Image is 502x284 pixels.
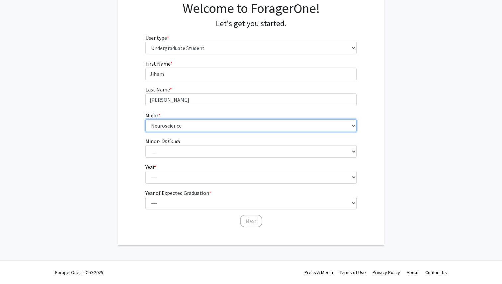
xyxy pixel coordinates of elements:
label: Minor [145,137,180,145]
label: Year of Expected Graduation [145,189,211,197]
span: Last Name [145,86,170,93]
a: Press & Media [304,269,333,275]
label: Year [145,163,157,171]
label: Major [145,111,160,119]
a: Terms of Use [340,269,366,275]
span: First Name [145,60,170,67]
a: About [407,269,419,275]
h1: Welcome to ForagerOne! [145,0,357,16]
iframe: Chat [5,254,28,279]
h4: Let's get you started. [145,19,357,28]
button: Next [240,215,262,227]
label: User type [145,34,169,42]
div: ForagerOne, LLC © 2025 [55,261,103,284]
a: Privacy Policy [373,269,400,275]
i: - Optional [159,138,180,144]
a: Contact Us [425,269,447,275]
